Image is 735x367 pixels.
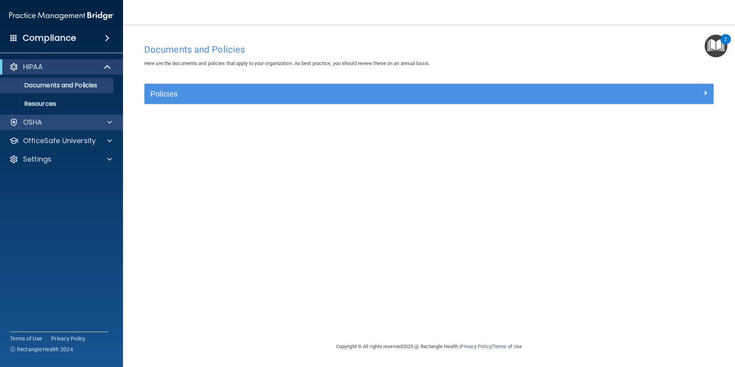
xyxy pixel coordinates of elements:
[289,334,569,359] div: Copyright © All rights reserved 2025 @ Rectangle Health | |
[23,136,96,145] p: OfficeSafe University
[5,82,110,89] p: Documents and Policies
[144,60,430,66] span: Here are the documents and policies that apply to your organization. As best practice, you should...
[144,45,714,55] h4: Documents and Policies
[492,344,522,349] a: Terms of Use
[724,39,727,49] div: 2
[9,136,112,145] a: OfficeSafe University
[23,155,52,164] p: Settings
[9,155,112,164] a: Settings
[9,62,111,72] a: HIPAA
[5,100,110,108] p: Resources
[150,90,565,98] h5: Policies
[23,33,76,43] h4: Compliance
[23,118,42,127] p: OSHA
[9,118,112,127] a: OSHA
[51,335,86,342] a: Privacy Policy
[10,345,73,353] span: Ⓒ Rectangle Health 2024
[9,8,114,23] img: PMB logo
[10,335,42,342] a: Terms of Use
[150,88,708,100] a: Policies
[461,344,491,349] a: Privacy Policy
[23,62,43,72] p: HIPAA
[705,35,727,57] button: Open Resource Center, 2 new notifications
